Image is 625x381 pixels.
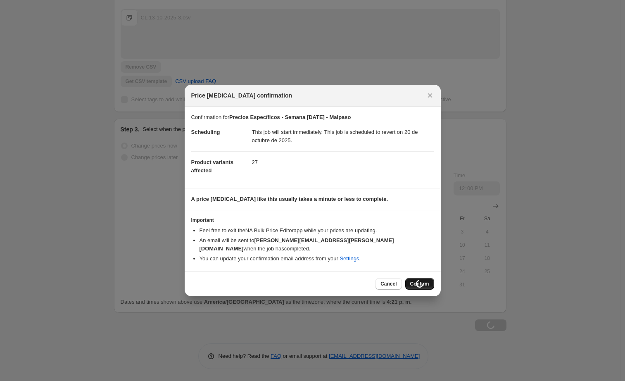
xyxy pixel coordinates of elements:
[380,281,397,287] span: Cancel
[229,114,351,120] b: Precios Específicos - Semana [DATE] - Malpaso
[191,91,292,100] span: Price [MEDICAL_DATA] confirmation
[200,237,394,252] b: [PERSON_NAME][EMAIL_ADDRESS][PERSON_NAME][DOMAIN_NAME]
[252,121,434,151] dd: This job will start immediately. This job is scheduled to revert on 20 de octubre de 2025.
[191,196,388,202] b: A price [MEDICAL_DATA] like this usually takes a minute or less to complete.
[191,113,434,121] p: Confirmation for
[191,129,220,135] span: Scheduling
[200,255,434,263] li: You can update your confirmation email address from your .
[252,151,434,173] dd: 27
[340,255,359,262] a: Settings
[191,217,434,224] h3: Important
[424,90,436,101] button: Close
[191,159,234,174] span: Product variants affected
[200,236,434,253] li: An email will be sent to when the job has completed .
[375,278,402,290] button: Cancel
[200,226,434,235] li: Feel free to exit the NA Bulk Price Editor app while your prices are updating.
